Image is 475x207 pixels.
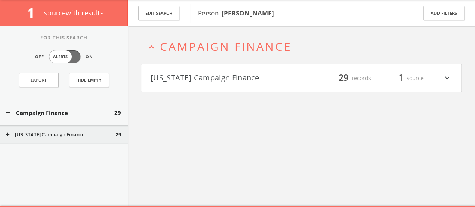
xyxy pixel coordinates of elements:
[160,39,292,54] span: Campaign Finance
[69,73,109,87] button: Hide Empty
[19,73,59,87] a: Export
[86,54,93,60] span: On
[442,72,452,85] i: expand_more
[423,6,464,21] button: Add Filters
[116,131,121,139] span: 29
[222,9,274,17] b: [PERSON_NAME]
[146,42,157,52] i: expand_less
[151,72,302,85] button: [US_STATE] Campaign Finance
[6,109,114,117] button: Campaign Finance
[395,71,407,85] span: 1
[6,131,116,139] button: [US_STATE] Campaign Finance
[27,4,41,21] span: 1
[335,71,352,85] span: 29
[326,72,371,85] div: records
[378,72,424,85] div: source
[35,34,93,42] span: For This Search
[35,54,44,60] span: Off
[44,8,104,17] span: source with results
[198,9,274,17] span: Person
[114,109,121,117] span: 29
[138,6,179,21] button: Edit Search
[146,40,462,53] button: expand_lessCampaign Finance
